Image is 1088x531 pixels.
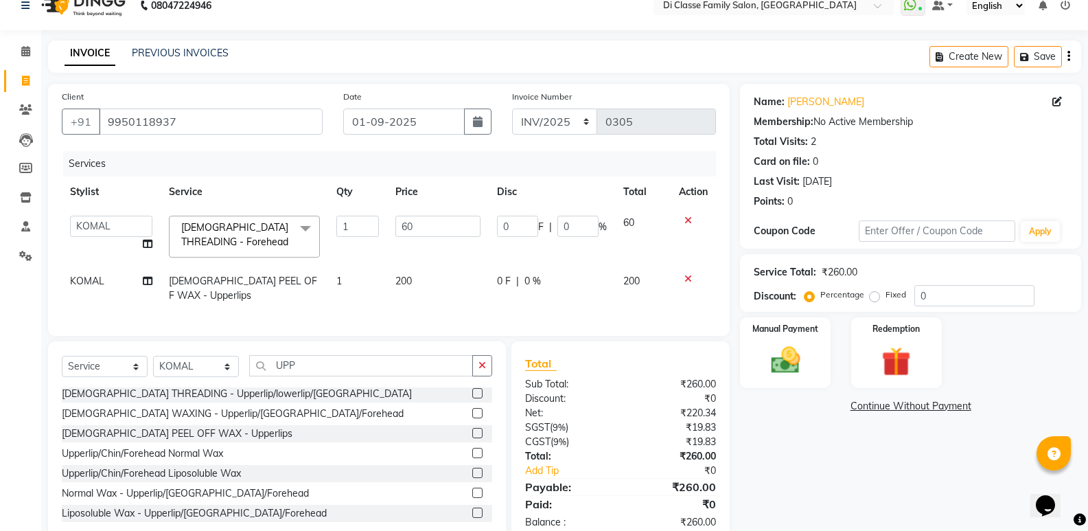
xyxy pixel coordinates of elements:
span: 0 % [524,274,541,289]
div: ₹260.00 [621,515,726,530]
span: F [538,220,544,234]
div: Discount: [754,289,796,304]
iframe: chat widget [1030,476,1074,517]
div: ₹19.83 [621,435,726,449]
div: 2 [811,135,816,149]
span: % [599,220,607,234]
label: Manual Payment [752,323,818,335]
div: Points: [754,194,785,209]
th: Price [387,177,489,207]
label: Redemption [872,323,920,335]
span: SGST [525,421,550,433]
span: 200 [395,275,412,287]
th: Disc [489,177,615,207]
div: Liposoluble Wax - Upperlip/[GEOGRAPHIC_DATA]/Forehead [62,506,327,521]
span: 9% [553,422,566,433]
div: Sub Total: [515,377,621,392]
label: Invoice Number [512,91,572,103]
img: _cash.svg [762,343,809,377]
button: Apply [1021,221,1060,242]
div: Total Visits: [754,135,808,149]
th: Total [615,177,671,207]
div: Upperlip/Chin/Forehead Normal Wax [62,447,223,461]
div: Paid: [515,496,621,512]
span: [DEMOGRAPHIC_DATA] PEEL OFF WAX - Upperlips [169,275,317,302]
span: | [549,220,552,234]
button: +91 [62,109,100,135]
div: ₹220.34 [621,406,726,420]
span: 1 [336,275,342,287]
div: No Active Membership [754,115,1067,129]
img: _gift.svg [872,343,920,380]
div: Normal Wax - Upperlip/[GEOGRAPHIC_DATA]/Forehead [62,486,309,501]
input: Enter Offer / Coupon Code [859,221,1015,242]
th: Stylist [62,177,161,207]
a: Add Tip [515,464,638,478]
div: Services [63,151,726,177]
div: ₹260.00 [621,479,726,495]
input: Search by Name/Mobile/Email/Code [99,109,323,135]
span: 0 F [497,274,511,289]
div: Discount: [515,392,621,406]
a: x [288,236,294,248]
label: Fixed [886,289,906,301]
div: Coupon Code [754,224,858,238]
label: Percentage [820,289,864,301]
span: KOMAL [70,275,104,287]
th: Action [671,177,716,207]
div: 0 [813,155,818,169]
a: INVOICE [65,41,115,66]
div: [DEMOGRAPHIC_DATA] THREADING - Upperlip/lowerlip/[GEOGRAPHIC_DATA] [62,387,412,401]
div: Card on file: [754,155,810,169]
span: CGST [525,436,551,448]
div: ( ) [515,420,621,435]
div: ( ) [515,435,621,449]
span: 200 [623,275,640,287]
div: ₹260.00 [822,265,857,280]
div: Balance : [515,515,621,530]
div: ₹0 [621,392,726,406]
label: Client [62,91,84,103]
div: Last Visit: [754,174,800,189]
div: 0 [787,194,793,209]
button: Save [1014,46,1062,67]
div: Upperlip/Chin/Forehead Liposoluble Wax [62,466,241,481]
div: ₹19.83 [621,420,726,435]
div: ₹260.00 [621,449,726,464]
button: Create New [929,46,1008,67]
a: Continue Without Payment [743,399,1078,414]
span: | [516,274,519,289]
div: ₹0 [638,464,726,478]
div: ₹260.00 [621,377,726,392]
div: Name: [754,95,785,109]
div: Total: [515,449,621,464]
span: 9% [553,436,566,447]
span: [DEMOGRAPHIC_DATA] THREADING - Forehead [181,221,288,248]
th: Service [161,177,328,207]
div: [DEMOGRAPHIC_DATA] WAXING - Upperlip/[GEOGRAPHIC_DATA]/Forehead [62,407,404,421]
div: [DATE] [802,174,832,189]
div: Payable: [515,479,621,495]
a: PREVIOUS INVOICES [132,47,229,59]
span: 60 [623,216,634,229]
label: Date [343,91,362,103]
div: Net: [515,406,621,420]
input: Search or Scan [249,355,473,376]
span: Total [525,357,557,371]
a: [PERSON_NAME] [787,95,864,109]
div: ₹0 [621,496,726,512]
th: Qty [328,177,387,207]
div: [DEMOGRAPHIC_DATA] PEEL OFF WAX - Upperlips [62,427,292,441]
div: Service Total: [754,265,816,280]
div: Membership: [754,115,813,129]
